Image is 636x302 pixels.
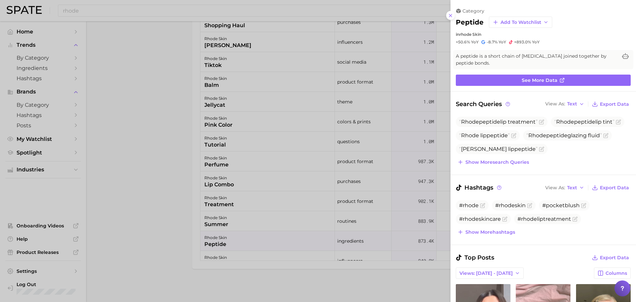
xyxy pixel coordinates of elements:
[511,133,516,138] button: Flag as miscategorized or irrelevant
[456,99,511,109] span: Search Queries
[456,75,631,86] a: See more data
[489,17,552,28] button: Add to Watchlist
[600,255,629,261] span: Export Data
[456,18,484,26] h2: peptide
[459,271,513,276] span: Views: [DATE] - [DATE]
[539,119,544,125] button: Flag as miscategorized or irrelevant
[545,102,565,106] span: View As
[479,119,500,125] span: peptide
[456,157,531,167] button: Show moresearch queries
[546,132,567,139] span: peptide
[554,119,614,125] span: Rhode lip tint
[581,203,586,208] button: Flag as miscategorized or irrelevant
[532,39,540,45] span: YoY
[600,101,629,107] span: Export Data
[572,216,578,222] button: Flag as miscategorized or irrelevant
[590,99,631,109] button: Export Data
[514,39,531,44] span: +893.0%
[495,202,526,209] span: #rhodeskin
[487,132,508,139] span: peptide
[459,32,481,37] span: rhode skin
[456,39,470,44] span: +50.6%
[499,39,506,45] span: YoY
[480,203,485,208] button: Flag as miscategorized or irrelevant
[465,229,515,235] span: Show more hashtags
[574,119,595,125] span: peptide
[526,132,602,139] span: Rhode glazing fluid
[616,119,621,125] button: Flag as miscategorized or irrelevant
[459,216,501,222] span: #rhodeskincare
[594,268,631,279] button: Columns
[606,271,627,276] span: Columns
[459,132,510,139] span: Rhode lip
[459,146,538,152] span: [PERSON_NAME] lip
[501,20,541,25] span: Add to Watchlist
[462,8,484,14] span: category
[487,39,498,44] span: -8.7%
[459,119,538,125] span: Rhode lip treatment
[542,202,580,209] span: #pocketblush
[590,183,631,192] button: Export Data
[590,253,631,262] button: Export Data
[545,186,565,190] span: View As
[600,185,629,191] span: Export Data
[544,100,586,108] button: View AsText
[603,133,609,138] button: Flag as miscategorized or irrelevant
[465,159,529,165] span: Show more search queries
[527,203,532,208] button: Flag as miscategorized or irrelevant
[522,78,557,83] span: See more data
[517,216,571,222] span: #rhodeliptreatment
[456,268,524,279] button: Views: [DATE] - [DATE]
[456,183,503,192] span: Hashtags
[456,32,631,37] div: in
[539,147,544,152] button: Flag as miscategorized or irrelevant
[456,227,517,237] button: Show morehashtags
[514,146,536,152] span: peptide
[459,202,479,209] span: #rhode
[456,53,617,67] span: A peptide is a short chain of [MEDICAL_DATA] joined together by peptide bonds.
[567,186,577,190] span: Text
[502,216,507,222] button: Flag as miscategorized or irrelevant
[471,39,479,45] span: YoY
[544,183,586,192] button: View AsText
[567,102,577,106] span: Text
[456,253,494,262] span: Top Posts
